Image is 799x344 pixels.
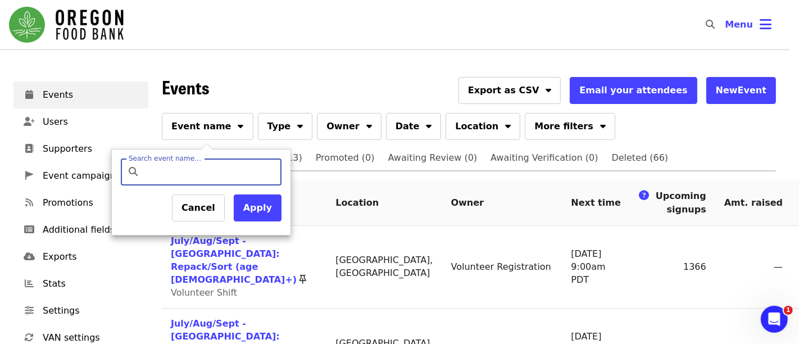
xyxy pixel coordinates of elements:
button: Cancel [172,194,225,221]
span: 1 [784,306,793,315]
button: Apply [234,194,282,221]
input: Search event name… [144,159,277,185]
i: search icon [129,166,138,177]
label: Search event name… [129,155,201,162]
iframe: Intercom live chat [761,306,788,333]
